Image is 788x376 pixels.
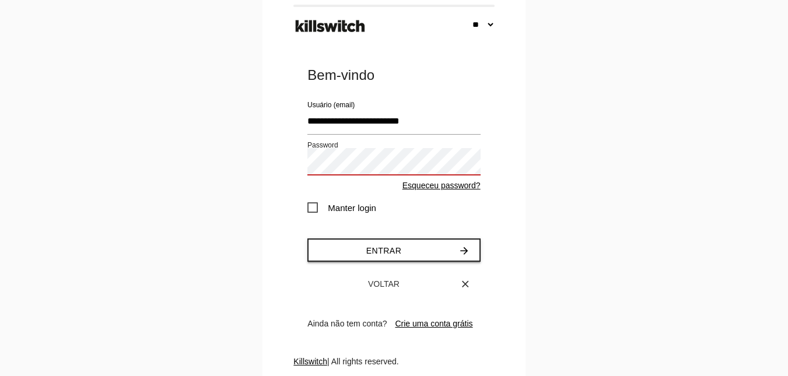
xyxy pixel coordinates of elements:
[402,181,481,190] a: Esqueceu password?
[307,100,355,110] label: Usuário (email)
[458,240,470,262] i: arrow_forward
[307,140,338,150] label: Password
[293,357,327,366] a: Killswitch
[307,238,480,262] button: Entrararrow_forward
[368,279,400,289] span: Voltar
[366,246,402,255] span: Entrar
[395,319,472,328] a: Crie uma conta grátis
[460,273,471,294] i: close
[293,16,367,37] img: ks-logo-black-footer.png
[307,66,480,85] div: Bem-vindo
[307,319,387,328] span: Ainda não tem conta?
[307,201,376,215] span: Manter login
